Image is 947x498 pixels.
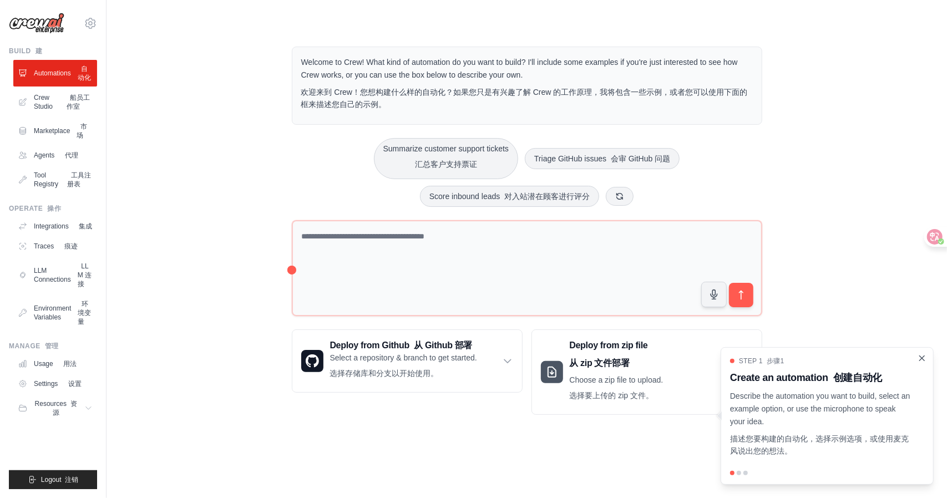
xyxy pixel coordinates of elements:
a: Usage 用法 [13,355,97,373]
font: 对入站潜在顾客进行评分 [504,192,590,201]
font: 痕迹 [64,242,78,250]
div: 聊天小组件 [892,445,947,498]
button: Close walkthrough [918,354,926,363]
font: 代理 [65,151,78,159]
h3: Create an automation [730,370,911,385]
a: Tool Registry 工具注册表 [13,166,97,193]
font: 集成 [79,222,92,230]
font: 注销 [65,476,78,484]
img: Logo [9,13,64,34]
font: 市场 [77,123,87,139]
font: 创建自动化 [833,372,882,383]
span: Resources [34,399,78,417]
font: 工具注册表 [67,171,91,188]
font: 自动化 [78,65,91,82]
h3: Deploy from zip file [570,339,664,374]
p: Describe the automation you want to build, select an example option, or use the microphone to spe... [730,390,911,462]
font: 建 [36,47,43,55]
button: Summarize customer support tickets汇总客户支持票证 [374,138,518,179]
iframe: Chat Widget [892,445,947,498]
a: Crew Studio 船员工作室 [13,89,97,115]
p: Welcome to Crew! What kind of automation do you want to build? I'll include some examples if you'... [301,56,753,115]
font: 选择要上传的 zip 文件。 [570,391,654,400]
button: Logout 注销 [9,470,97,489]
p: Choose a zip file to upload. [570,374,664,405]
font: 管理 [45,342,59,350]
a: LLM Connections LLM 连接 [13,257,97,293]
a: Environment Variables 环境变量 [13,295,97,331]
div: Manage [9,342,97,350]
span: Logout [41,475,78,484]
div: Operate [9,204,97,213]
font: 从 zip 文件部署 [570,358,630,368]
a: Integrations 集成 [13,217,97,235]
a: Agents 代理 [13,146,97,164]
h3: Deploy from Github [330,339,477,352]
p: Select a repository & branch to get started. [330,352,477,383]
span: Step 1 [739,357,784,365]
a: Automations 自动化 [13,60,97,87]
font: 从 Github 部署 [414,341,472,350]
font: 步骤1 [767,357,784,365]
font: 船员工作室 [67,94,90,110]
font: 设置 [68,380,82,388]
font: 汇总客户支持票证 [415,160,477,169]
font: 操作 [47,205,61,212]
font: LLM 连接 [78,262,92,288]
button: Resources 资源 [13,395,97,421]
button: Score inbound leads 对入站潜在顾客进行评分 [420,186,599,207]
font: 用法 [63,360,77,368]
a: Settings 设置 [13,375,97,393]
a: Traces 痕迹 [13,237,97,255]
font: 会审 GitHub 问题 [611,154,670,163]
div: Build [9,47,97,55]
font: 选择存储库和分支以开始使用。 [330,369,439,378]
font: 环境变量 [78,300,91,326]
button: Triage GitHub issues 会审 GitHub 问题 [525,148,680,169]
a: Marketplace 市场 [13,118,97,144]
font: 欢迎来到 Crew！您想构建什么样的自动化？如果您只是有兴趣了解 Crew 的工作原理，我将包含一些示例，或者您可以使用下面的框来描述您自己的示例。 [301,88,748,109]
font: 描述您要构建的自动化，选择示例选项，或使用麦克风说出您的想法。 [730,434,909,456]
